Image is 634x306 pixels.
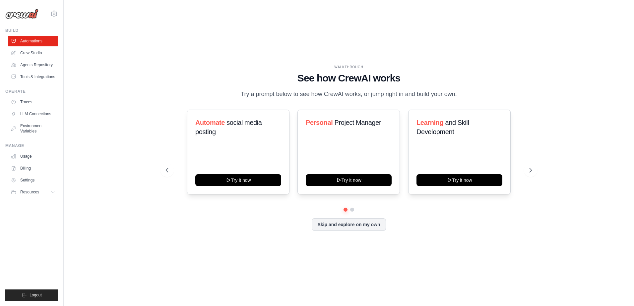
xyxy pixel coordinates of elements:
[237,89,460,99] p: Try a prompt below to see how CrewAI works, or jump right in and build your own.
[416,119,443,126] span: Learning
[20,189,39,195] span: Resources
[8,187,58,197] button: Resources
[5,289,58,301] button: Logout
[8,36,58,46] a: Automations
[5,28,58,33] div: Build
[8,48,58,58] a: Crew Studio
[166,72,532,84] h1: See how CrewAI works
[195,174,281,186] button: Try it now
[312,218,386,231] button: Skip and explore on my own
[195,119,225,126] span: Automate
[416,119,469,135] span: and Skill Development
[8,97,58,107] a: Traces
[5,9,38,19] img: Logo
[8,163,58,174] a: Billing
[8,175,58,185] a: Settings
[195,119,262,135] span: social media posting
[8,60,58,70] a: Agents Repository
[8,151,58,162] a: Usage
[166,65,532,70] div: WALKTHROUGH
[8,109,58,119] a: LLM Connections
[335,119,381,126] span: Project Manager
[30,292,42,298] span: Logout
[306,174,392,186] button: Try it now
[8,121,58,136] a: Environment Variables
[306,119,333,126] span: Personal
[8,72,58,82] a: Tools & Integrations
[5,143,58,148] div: Manage
[416,174,502,186] button: Try it now
[5,89,58,94] div: Operate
